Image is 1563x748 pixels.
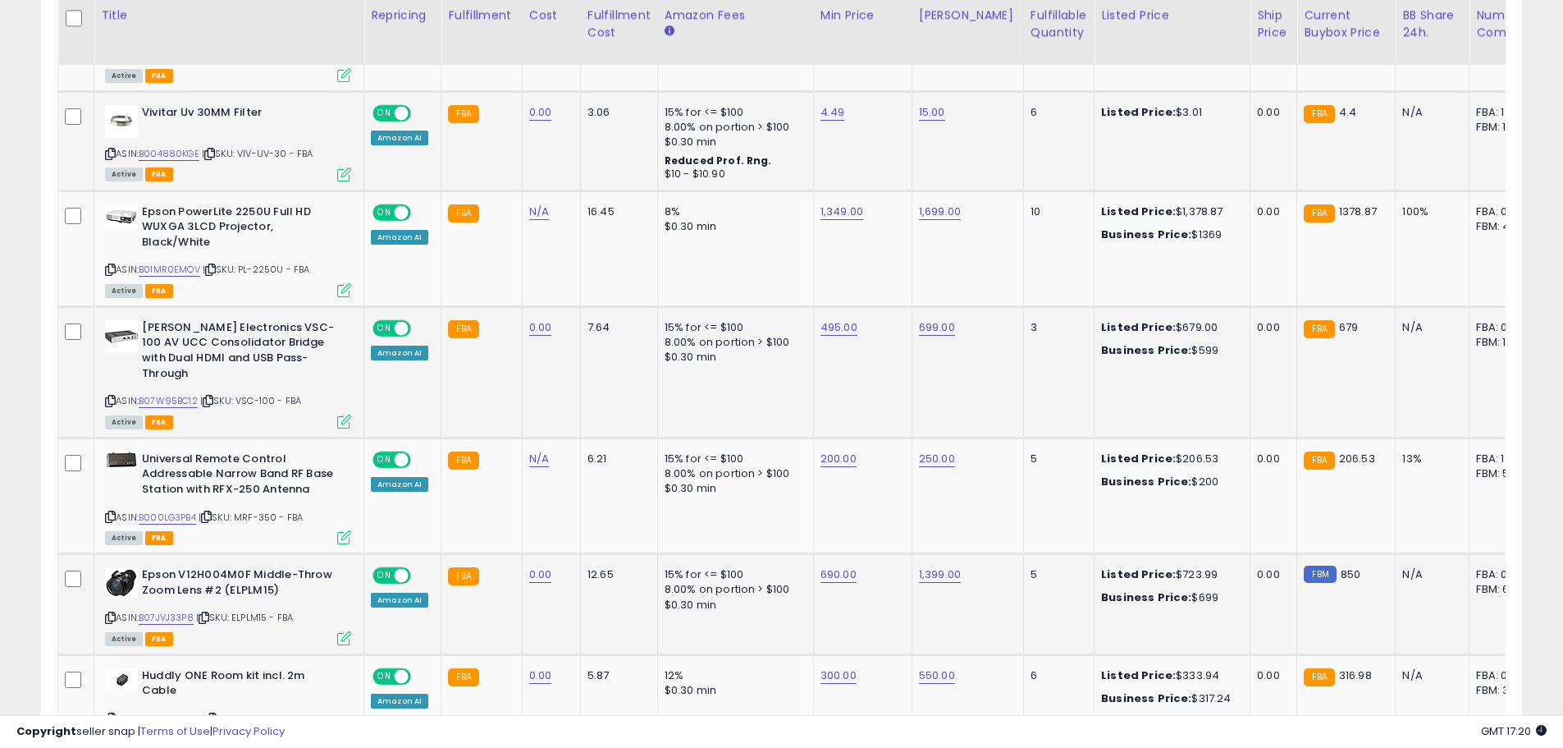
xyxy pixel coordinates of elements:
span: All listings currently available for purchase on Amazon [105,69,143,83]
img: 31j8f362D+L._SL40_.jpg [105,567,138,598]
small: FBA [448,204,478,223]
span: FBA [145,531,173,545]
b: Business Price: [1101,590,1191,605]
div: Amazon AI [371,131,428,145]
div: 3 [1031,320,1081,335]
small: FBM [1304,566,1336,583]
span: OFF [409,107,435,121]
small: FBA [1304,204,1334,223]
a: B07W95BC12 [139,394,198,408]
div: $0.30 min [665,683,801,698]
span: | SKU: MRF-350 - FBA [199,511,303,524]
span: | SKU: PL-2250U - FBA [203,263,310,276]
div: Repricing [371,7,434,24]
b: Listed Price: [1101,319,1176,335]
b: Business Price: [1101,691,1191,706]
div: 6.21 [587,452,645,466]
div: Current Buybox Price [1304,7,1388,41]
a: Terms of Use [140,723,210,739]
small: Amazon Fees. [665,24,674,39]
div: 0.00 [1257,567,1284,582]
small: FBA [1304,320,1334,338]
div: 8% [665,204,801,219]
a: 690.00 [820,567,857,583]
div: 5.87 [587,668,645,683]
span: OFF [409,452,435,466]
small: FBA [1304,105,1334,123]
div: $200 [1101,475,1237,489]
b: Listed Price: [1101,204,1176,219]
a: 699.00 [919,319,955,336]
span: FBA [145,632,173,646]
small: FBA [448,320,478,338]
div: $1369 [1101,227,1237,242]
img: 41g73+lnumL._SL40_.jpg [105,204,138,229]
img: 31xbCWI3rgL._SL40_.jpg [105,320,138,353]
div: Amazon AI [371,230,428,245]
a: 1,699.00 [919,204,961,220]
div: N/A [1402,320,1456,335]
div: Fulfillable Quantity [1031,7,1087,41]
div: ASIN: [105,567,351,644]
a: 250.00 [919,451,955,467]
b: Vivitar Uv 30MM Filter [142,105,341,125]
div: $723.99 [1101,567,1237,582]
span: 4.4 [1339,104,1356,120]
div: 7.64 [587,320,645,335]
b: Huddly ONE Room kit incl. 2m Cable [142,668,341,703]
div: N/A [1402,567,1456,582]
div: 3.06 [587,105,645,120]
strong: Copyright [16,723,76,739]
span: 1378.87 [1339,204,1377,219]
div: $0.30 min [665,598,801,613]
a: 495.00 [820,319,857,336]
div: [PERSON_NAME] [919,7,1017,24]
a: N/A [529,451,549,467]
b: Listed Price: [1101,567,1176,582]
a: 0.00 [529,319,552,336]
img: 31Wt-Fv9nWL._SL40_.jpg [105,105,138,138]
a: 550.00 [919,668,955,684]
b: Listed Price: [1101,104,1176,120]
span: FBA [145,415,173,429]
a: B01MR0EMOV [139,263,200,277]
a: B07JVJ33P8 [139,611,194,625]
span: 206.53 [1339,451,1375,466]
a: 0.00 [529,567,552,583]
b: Business Price: [1101,227,1191,242]
div: N/A [1402,105,1456,120]
b: Epson V12H004M0F Middle-Throw Zoom Lens #2 (ELPLM15) [142,567,341,602]
a: 1,399.00 [919,567,961,583]
small: FBA [1304,668,1334,686]
div: $0.30 min [665,219,801,234]
div: 10 [1031,204,1081,219]
a: B000LG3PB4 [139,511,196,525]
div: BB Share 24h. [1402,7,1462,41]
b: Business Price: [1101,474,1191,489]
div: FBM: 5 [1476,466,1530,481]
div: Listed Price [1101,7,1243,24]
div: 5 [1031,452,1081,466]
div: 12% [665,668,801,683]
div: $699 [1101,590,1237,605]
div: $1,378.87 [1101,204,1237,219]
span: ON [374,107,395,121]
div: Ship Price [1257,7,1290,41]
div: 15% for <= $100 [665,105,801,120]
span: ON [374,569,395,583]
div: 8.00% on portion > $100 [665,466,801,481]
span: All listings currently available for purchase on Amazon [105,531,143,545]
div: FBA: 1 [1476,105,1530,120]
div: 13% [1402,452,1456,466]
div: 6 [1031,105,1081,120]
span: OFF [409,569,435,583]
div: FBM: 6 [1476,582,1530,597]
small: FBA [1304,452,1334,470]
b: Business Price: [1101,342,1191,358]
div: 15% for <= $100 [665,452,801,466]
div: Cost [529,7,574,24]
div: 15% for <= $100 [665,320,801,335]
div: 8.00% on portion > $100 [665,582,801,597]
small: FBA [448,452,478,470]
div: 16.45 [587,204,645,219]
